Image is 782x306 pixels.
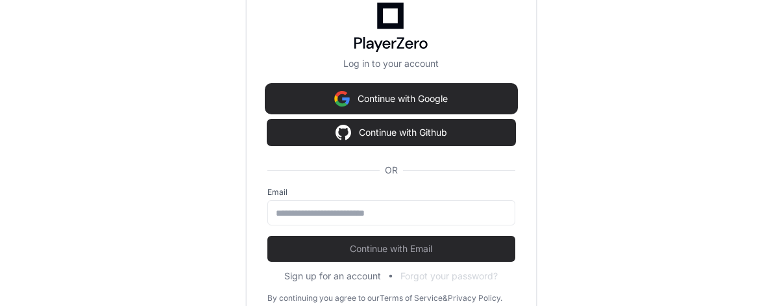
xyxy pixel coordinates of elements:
[267,236,515,262] button: Continue with Email
[267,57,515,70] p: Log in to your account
[267,293,380,303] div: By continuing you agree to our
[267,187,515,198] label: Email
[400,270,498,283] button: Forgot your password?
[336,120,351,146] img: Sign in with google
[448,293,502,303] a: Privacy Policy.
[267,242,515,255] span: Continue with Email
[380,293,443,303] a: Terms of Service
[267,120,515,146] button: Continue with Github
[284,270,381,283] button: Sign up for an account
[334,86,350,112] img: Sign in with google
[267,86,515,112] button: Continue with Google
[443,293,448,303] div: &
[380,164,403,177] span: OR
